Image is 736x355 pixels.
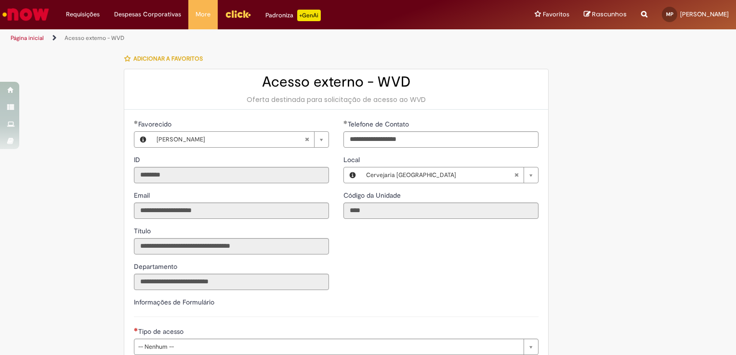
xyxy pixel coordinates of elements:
[124,49,208,69] button: Adicionar a Favoritos
[134,120,138,124] span: Obrigatório Preenchido
[343,155,362,164] span: Local
[366,167,514,183] span: Cervejaria [GEOGRAPHIC_DATA]
[134,155,142,164] span: Somente leitura - ID
[138,339,519,355] span: -- Nenhum --
[361,167,538,183] a: Cervejaria [GEOGRAPHIC_DATA]Limpar campo Local
[265,10,321,21] div: Padroniza
[65,34,124,42] a: Acesso externo - WVD
[1,5,51,24] img: ServiceNow
[134,155,142,165] label: Somente leitura - ID
[543,10,569,19] span: Favoritos
[134,95,539,104] div: Oferta destinada para solicitação de acesso ao WVD
[134,74,539,90] h2: Acesso externo - WVD
[343,203,539,219] input: Código da Unidade
[114,10,181,19] span: Despesas Corporativas
[134,298,214,306] label: Informações de Formulário
[134,274,329,290] input: Departamento
[134,238,329,254] input: Título
[297,10,321,21] p: +GenAi
[343,131,539,148] input: Telefone de Contato
[152,132,329,147] a: [PERSON_NAME]Limpar campo Favorecido
[134,226,153,236] label: Somente leitura - Título
[134,328,138,331] span: Necessários
[348,120,411,128] span: Telefone de Contato
[134,132,152,147] button: Favorecido, Visualizar este registro Maria Luiza Pereira
[300,132,314,147] abbr: Limpar campo Favorecido
[680,10,729,18] span: [PERSON_NAME]
[225,7,251,21] img: click_logo_yellow_360x200.png
[7,29,484,47] ul: Trilhas de página
[584,10,627,19] a: Rascunhos
[157,132,304,147] span: [PERSON_NAME]
[11,34,44,42] a: Página inicial
[138,327,185,336] span: Tipo de acesso
[196,10,210,19] span: More
[509,167,524,183] abbr: Limpar campo Local
[592,10,627,19] span: Rascunhos
[666,11,673,17] span: MP
[133,55,203,63] span: Adicionar a Favoritos
[138,120,173,128] span: Favorecido, Maria Luiza Pereira
[344,167,361,183] button: Local, Visualizar este registro Cervejaria Santa Catarina
[343,190,403,200] label: Somente leitura - Código da Unidade
[66,10,100,19] span: Requisições
[134,262,179,271] span: Somente leitura - Departamento
[134,167,329,183] input: ID
[134,262,179,271] label: Somente leitura - Departamento
[134,227,153,235] span: Somente leitura - Título
[134,203,329,219] input: Email
[134,190,152,200] label: Somente leitura - Email
[343,120,348,124] span: Obrigatório Preenchido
